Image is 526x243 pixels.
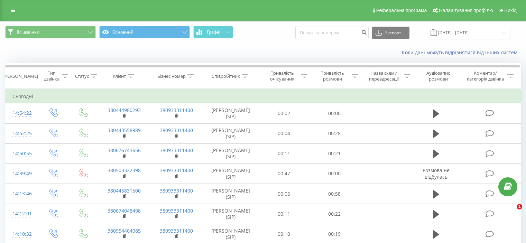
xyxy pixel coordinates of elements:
a: 380954404085 [108,227,141,234]
div: Тривалість розмови [315,70,350,82]
td: [PERSON_NAME] (SIP) [203,204,259,224]
div: Бізнес номер [157,73,186,79]
td: Сьогодні [6,90,521,103]
td: [PERSON_NAME] (SIP) [203,103,259,123]
div: Тип дзвінка [44,70,60,82]
td: 00:02 [259,103,309,123]
a: 380933311400 [160,147,193,153]
td: [PERSON_NAME] (SIP) [203,163,259,184]
div: 14:10:32 [12,227,31,241]
span: Графік [207,30,220,35]
td: 00:11 [259,204,309,224]
td: 00:28 [309,123,359,143]
td: 00:04 [259,123,309,143]
a: 380933311400 [160,207,193,214]
div: Тривалість очікування [265,70,300,82]
a: 380503322398 [108,167,141,174]
td: [PERSON_NAME] (SIP) [203,123,259,143]
span: 1 [517,204,522,209]
a: 380933311400 [160,187,193,194]
div: Аудіозапис розмови [418,70,459,82]
button: Експорт [372,27,409,39]
td: 00:47 [259,163,309,184]
td: 00:22 [309,204,359,224]
a: 380933311400 [160,107,193,113]
td: 00:00 [309,103,359,123]
div: Клієнт [113,73,126,79]
div: Статус [75,73,89,79]
a: 380676743656 [108,147,141,153]
a: 380674048498 [108,207,141,214]
td: 00:06 [259,184,309,204]
td: 00:58 [309,184,359,204]
a: 380933311400 [160,127,193,133]
td: [PERSON_NAME] (SIP) [203,184,259,204]
a: Коли дані можуть відрізнятися вiд інших систем [402,49,521,56]
div: 14:12:01 [12,207,31,221]
td: [PERSON_NAME] (SIP) [203,143,259,163]
a: 380933311400 [160,167,193,174]
button: Основний [99,26,190,38]
span: Вихід [505,8,517,13]
a: 380444980293 [108,107,141,113]
div: [PERSON_NAME] [3,73,38,79]
button: Графік [193,26,233,38]
div: 14:54:22 [12,106,31,120]
div: 14:39:49 [12,167,31,180]
span: Реферальна програма [376,8,427,13]
div: Назва схеми переадресації [366,70,402,82]
td: 00:11 [259,143,309,163]
span: Налаштування профілю [439,8,493,13]
div: 14:13:46 [12,187,31,200]
div: Співробітник [212,73,240,79]
button: Всі дзвінки [5,26,96,38]
a: 380443558989 [108,127,141,133]
div: Коментар/категорія дзвінка [465,70,506,82]
a: 380933311400 [160,227,193,234]
div: 14:52:25 [12,127,31,140]
td: 00:21 [309,143,359,163]
input: Пошук за номером [295,27,369,39]
span: Всі дзвінки [17,29,39,35]
span: Розмова не відбулась [423,167,450,180]
a: 380445831500 [108,187,141,194]
iframe: Intercom live chat [502,204,519,221]
td: 00:00 [309,163,359,184]
div: 14:50:55 [12,147,31,160]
